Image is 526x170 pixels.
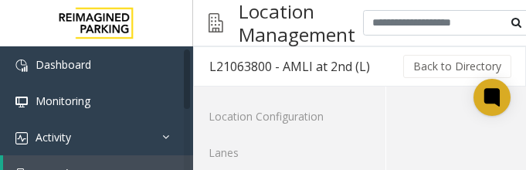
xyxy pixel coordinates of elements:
[36,57,91,72] span: Dashboard
[193,98,385,134] a: Location Configuration
[15,59,28,72] img: 'icon'
[209,56,370,76] div: L21063800 - AMLI at 2nd (L)
[36,93,90,108] span: Monitoring
[15,132,28,144] img: 'icon'
[36,130,71,144] span: Activity
[403,55,511,78] button: Back to Directory
[15,96,28,108] img: 'icon'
